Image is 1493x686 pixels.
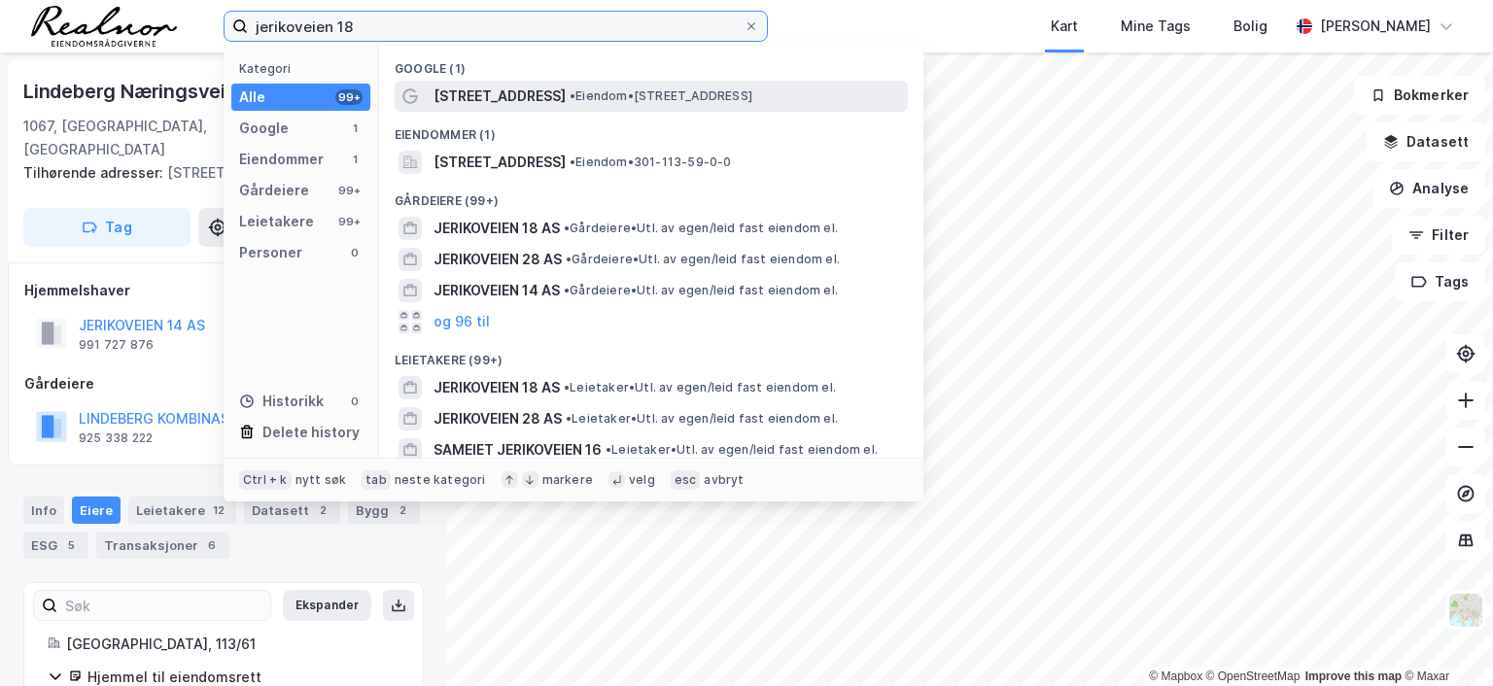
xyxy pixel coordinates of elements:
div: 2 [393,500,412,520]
div: Eiendommer (1) [379,112,923,147]
div: 5 [61,535,81,555]
div: Kart [1051,15,1078,38]
span: • [564,221,570,235]
button: Analyse [1372,169,1485,208]
button: Bokmerker [1354,76,1485,115]
span: Tilhørende adresser: [23,164,167,181]
div: Hjemmelshaver [24,279,423,302]
span: Leietaker • Utl. av egen/leid fast eiendom el. [564,380,836,395]
div: Eiendommer [239,148,324,171]
div: 1067, [GEOGRAPHIC_DATA], [GEOGRAPHIC_DATA] [23,115,275,161]
a: OpenStreetMap [1206,669,1301,683]
span: Leietaker • Utl. av egen/leid fast eiendom el. [566,411,838,427]
div: 0 [347,245,363,260]
span: [STREET_ADDRESS] [434,85,566,108]
div: Leietakere [239,210,314,233]
div: esc [671,470,701,490]
div: 12 [209,500,228,520]
button: og 96 til [434,310,490,333]
div: Mine Tags [1121,15,1191,38]
div: Kontrollprogram for chat [1396,593,1493,686]
span: Gårdeiere • Utl. av egen/leid fast eiendom el. [564,283,838,298]
div: Alle [239,86,265,109]
div: Google (1) [379,46,923,81]
a: Improve this map [1305,669,1402,683]
div: [GEOGRAPHIC_DATA], 113/61 [66,633,399,656]
div: Google [239,117,289,140]
div: 0 [347,394,363,409]
div: Datasett [244,497,340,524]
div: avbryt [704,472,744,488]
span: JERIKOVEIEN 18 AS [434,376,560,399]
div: [PERSON_NAME] [1320,15,1431,38]
div: 925 338 222 [79,430,153,446]
div: Bolig [1233,15,1267,38]
span: JERIKOVEIEN 18 AS [434,217,560,240]
span: JERIKOVEIEN 14 AS [434,279,560,302]
div: Leietakere (99+) [379,337,923,372]
span: • [566,411,572,426]
input: Søk [57,591,270,620]
div: 99+ [335,214,363,229]
div: neste kategori [395,472,486,488]
div: velg [629,472,655,488]
div: Historikk [239,390,324,413]
div: 99+ [335,183,363,198]
div: nytt søk [295,472,347,488]
div: Gårdeiere [239,179,309,202]
div: 1 [347,120,363,136]
div: 991 727 876 [79,337,154,353]
div: Lindeberg Næringsvei 14 [23,76,256,107]
div: tab [362,470,391,490]
div: Delete history [262,421,360,444]
button: Tags [1395,262,1485,301]
span: • [566,252,572,266]
div: ESG [23,532,88,559]
div: Kategori [239,61,370,76]
button: Datasett [1367,122,1485,161]
input: Søk på adresse, matrikkel, gårdeiere, leietakere eller personer [248,12,744,41]
div: markere [542,472,593,488]
span: [STREET_ADDRESS] [434,151,566,174]
button: Tag [23,208,191,247]
div: Personer [239,241,302,264]
span: Leietaker • Utl. av egen/leid fast eiendom el. [606,442,878,458]
span: JERIKOVEIEN 28 AS [434,407,562,430]
div: 6 [202,535,222,555]
div: Eiere [72,497,121,524]
span: • [570,154,575,169]
div: Gårdeiere [24,372,423,395]
span: Eiendom • 301-113-59-0-0 [570,154,732,170]
span: Gårdeiere • Utl. av egen/leid fast eiendom el. [564,221,838,236]
span: • [606,442,611,457]
div: Leietakere [128,497,236,524]
span: • [564,380,570,394]
div: Transaksjoner [96,532,229,559]
button: Ekspander [283,590,371,621]
div: Bygg [348,497,420,524]
span: SAMEIET JERIKOVEIEN 16 [434,438,602,462]
div: 1 [347,152,363,167]
div: 99+ [335,89,363,105]
div: Info [23,497,64,524]
div: 2 [313,500,332,520]
span: Gårdeiere • Utl. av egen/leid fast eiendom el. [566,252,840,267]
img: Z [1447,592,1484,629]
a: Mapbox [1149,669,1202,683]
div: [STREET_ADDRESS] [23,161,408,185]
span: • [570,88,575,103]
button: Filter [1392,216,1485,255]
div: Ctrl + k [239,470,292,490]
span: • [564,283,570,297]
iframe: Chat Widget [1396,593,1493,686]
div: Gårdeiere (99+) [379,178,923,213]
img: realnor-logo.934646d98de889bb5806.png [31,6,177,47]
span: JERIKOVEIEN 28 AS [434,248,562,271]
span: Eiendom • [STREET_ADDRESS] [570,88,752,104]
